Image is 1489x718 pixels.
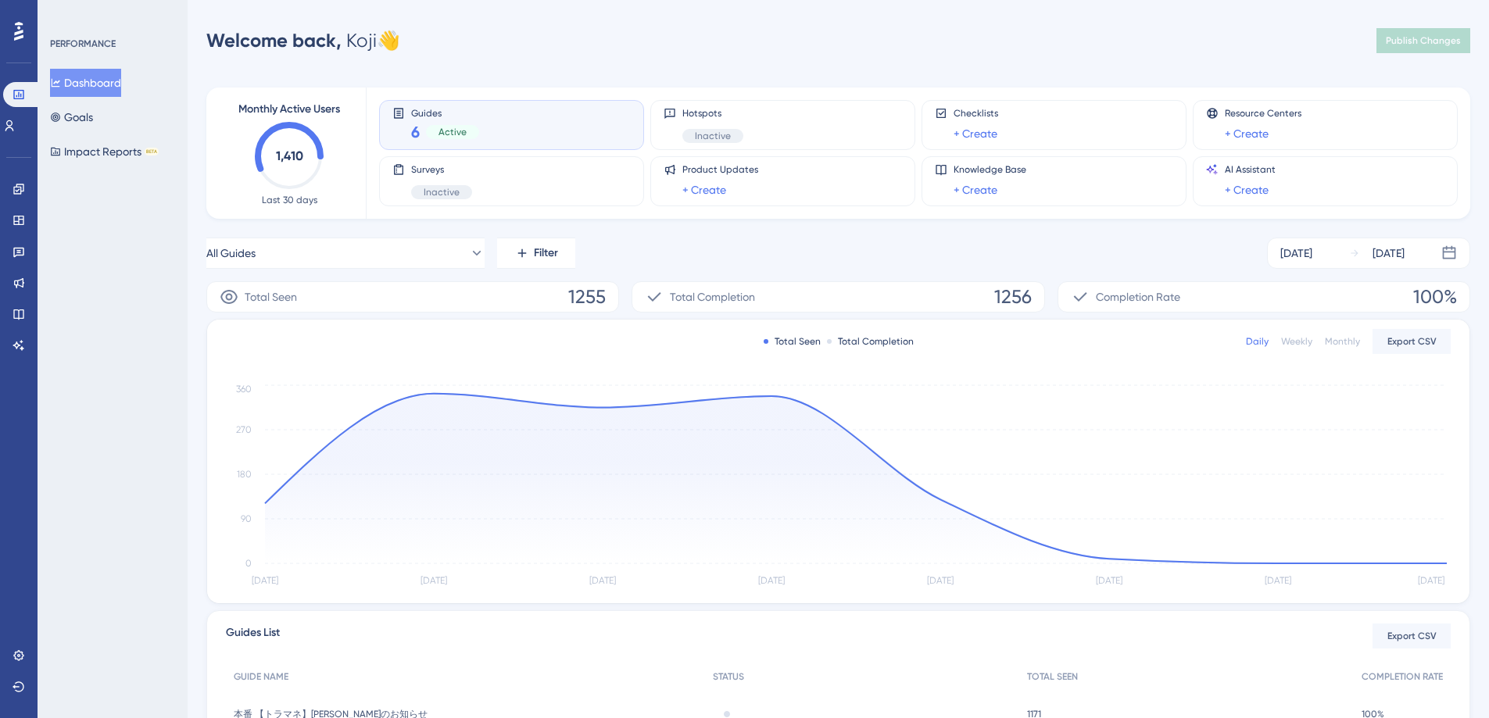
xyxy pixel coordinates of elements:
button: Goals [50,103,93,131]
tspan: [DATE] [1418,575,1444,586]
span: Product Updates [682,163,758,176]
span: Export CSV [1387,630,1437,642]
tspan: [DATE] [589,575,616,586]
button: Filter [497,238,575,269]
button: Publish Changes [1376,28,1470,53]
span: Export CSV [1387,335,1437,348]
tspan: [DATE] [1096,575,1122,586]
span: All Guides [206,244,256,263]
span: AI Assistant [1225,163,1276,176]
span: Inactive [424,186,460,198]
span: Total Completion [670,288,755,306]
div: BETA [145,148,159,155]
tspan: 360 [236,384,252,395]
tspan: [DATE] [927,575,954,586]
button: Impact ReportsBETA [50,138,159,166]
span: 100% [1413,284,1457,309]
span: Knowledge Base [954,163,1026,176]
div: Koji 👋 [206,28,400,53]
text: 1,410 [276,148,303,163]
tspan: 270 [236,424,252,435]
tspan: 0 [245,558,252,569]
div: Monthly [1325,335,1360,348]
tspan: [DATE] [252,575,278,586]
span: Resource Centers [1225,107,1301,120]
span: Welcome back, [206,29,342,52]
span: Publish Changes [1386,34,1461,47]
a: + Create [954,124,997,143]
div: [DATE] [1280,244,1312,263]
span: Filter [534,244,558,263]
span: GUIDE NAME [234,670,288,683]
span: Hotspots [682,107,743,120]
span: COMPLETION RATE [1362,670,1443,683]
button: Export CSV [1373,329,1451,354]
span: Checklists [954,107,998,120]
span: Last 30 days [262,194,317,206]
span: Surveys [411,163,472,176]
span: Inactive [695,130,731,142]
tspan: 90 [241,513,252,524]
a: + Create [682,180,726,199]
div: [DATE] [1373,244,1405,263]
button: Dashboard [50,69,121,97]
span: Active [438,126,467,138]
a: + Create [1225,180,1269,199]
a: + Create [954,180,997,199]
span: 6 [411,121,420,143]
span: TOTAL SEEN [1027,670,1078,683]
span: 1255 [568,284,606,309]
tspan: 180 [237,469,252,480]
div: Total Seen [764,335,821,348]
span: Total Seen [245,288,297,306]
tspan: [DATE] [758,575,785,586]
tspan: [DATE] [1265,575,1291,586]
div: PERFORMANCE [50,38,116,50]
span: STATUS [713,670,744,683]
div: Weekly [1281,335,1312,348]
button: Export CSV [1373,623,1451,648]
span: Completion Rate [1096,288,1180,306]
div: Total Completion [827,335,914,348]
a: + Create [1225,124,1269,143]
span: Guides [411,107,479,118]
button: All Guides [206,238,485,269]
div: Daily [1246,335,1269,348]
span: 1256 [994,284,1032,309]
span: Monthly Active Users [238,100,340,119]
span: Guides List [226,623,280,648]
tspan: [DATE] [421,575,447,586]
